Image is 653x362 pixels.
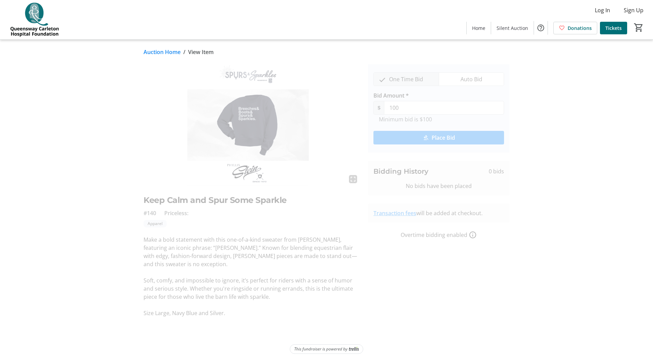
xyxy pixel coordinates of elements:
button: Sign Up [618,5,649,16]
span: Silent Auction [497,24,528,32]
span: Donations [568,24,592,32]
a: Auction Home [144,48,181,56]
a: Silent Auction [491,22,534,34]
div: No bids have been placed [373,182,504,190]
tr-hint: Minimum bid is $100 [379,116,432,123]
span: View Item [188,48,214,56]
span: Auto Bid [456,73,486,86]
button: Help [534,21,548,35]
p: Soft, comfy, and impossible to ignore, it’s perfect for riders with a sense of humor and serious ... [144,276,360,301]
h3: Bidding History [373,166,429,176]
img: Image [144,64,360,186]
img: Trellis Logo [349,347,359,351]
span: Log In [595,6,610,14]
div: will be added at checkout. [373,209,504,217]
span: Sign Up [624,6,643,14]
a: How overtime bidding works for silent auctions [469,231,477,239]
h2: Keep Calm and Spur Some Sparkle [144,194,360,206]
span: #140 [144,209,156,217]
div: Overtime bidding enabled [368,231,509,239]
tr-label-badge: Apparel [144,220,167,227]
a: Home [467,22,491,34]
a: Donations [553,22,597,34]
a: Tickets [600,22,627,34]
span: 0 bids [489,167,504,175]
span: Home [472,24,485,32]
button: Log In [589,5,616,16]
p: Make a bold statement with this one-of-a-kind sweater from [PERSON_NAME], featuring an iconic phr... [144,236,360,268]
span: One Time Bid [385,73,427,86]
p: Size Large, Navy Blue and Silver. [144,309,360,317]
span: / [183,48,185,56]
span: Tickets [605,24,622,32]
label: Bid Amount * [373,91,409,100]
span: This fundraiser is powered by [294,346,348,352]
button: Place Bid [373,131,504,144]
span: Priceless: [164,209,188,217]
button: Cart [633,21,645,34]
mat-icon: fullscreen [349,175,357,183]
span: Place Bid [432,134,455,142]
img: QCH Foundation's Logo [4,3,65,37]
a: Transaction fees [373,209,416,217]
span: $ [373,101,384,115]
